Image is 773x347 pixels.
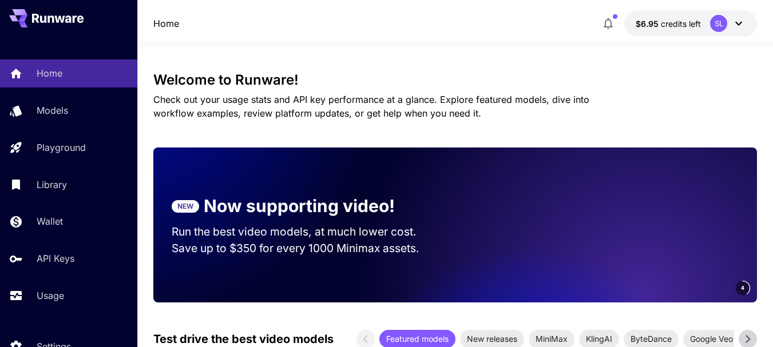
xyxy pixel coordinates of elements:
[37,66,62,80] p: Home
[636,18,701,30] div: $6.94886
[153,17,179,30] a: Home
[683,333,740,345] span: Google Veo
[636,19,661,29] span: $6.95
[624,333,679,345] span: ByteDance
[741,284,744,292] span: 4
[37,141,86,154] p: Playground
[529,333,574,345] span: MiniMax
[37,252,74,265] p: API Keys
[37,103,68,117] p: Models
[37,289,64,302] p: Usage
[37,178,67,192] p: Library
[172,224,437,240] p: Run the best video models, at much lower cost.
[37,214,63,228] p: Wallet
[172,240,437,257] p: Save up to $350 for every 1000 Minimax assets.
[153,94,589,119] span: Check out your usage stats and API key performance at a glance. Explore featured models, dive int...
[579,333,619,345] span: KlingAI
[204,193,395,219] p: Now supporting video!
[710,15,727,32] div: SL
[153,17,179,30] nav: breadcrumb
[661,19,701,29] span: credits left
[460,333,524,345] span: New releases
[379,333,455,345] span: Featured models
[177,201,193,212] p: NEW
[153,72,757,88] h3: Welcome to Runware!
[624,10,757,37] button: $6.94886SL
